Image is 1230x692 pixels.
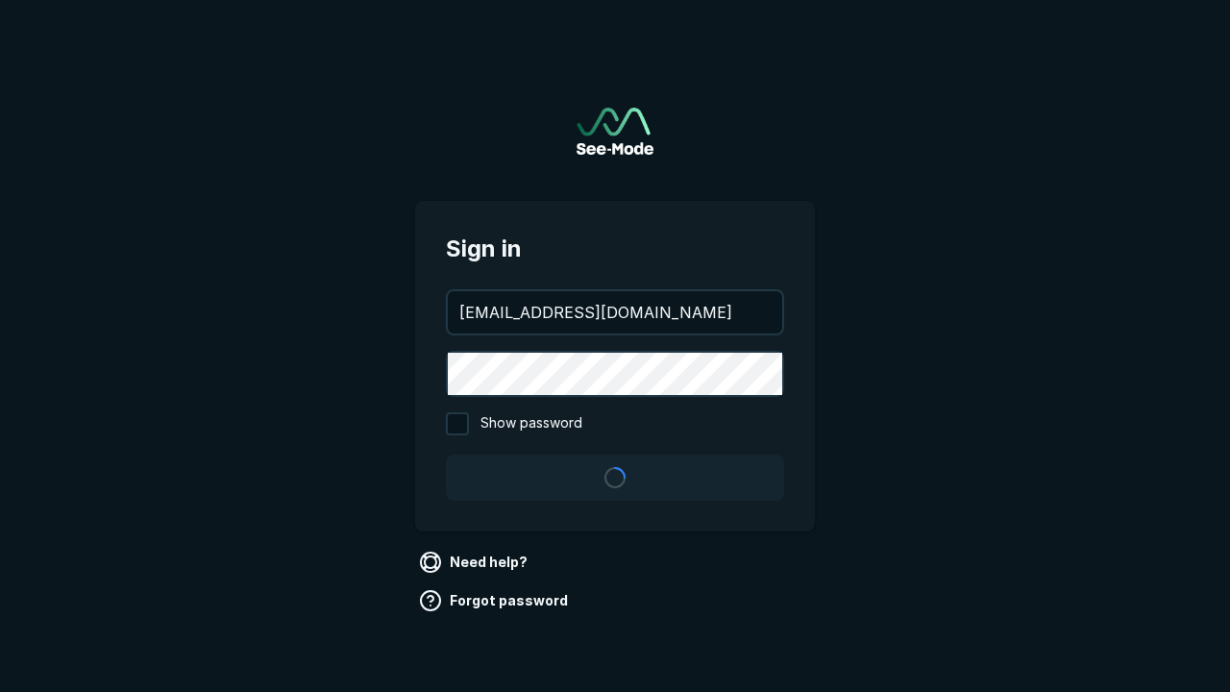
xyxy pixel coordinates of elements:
a: Forgot password [415,585,576,616]
a: Need help? [415,547,535,578]
img: See-Mode Logo [577,108,653,155]
span: Show password [480,412,582,435]
a: Go to sign in [577,108,653,155]
input: your@email.com [448,291,782,334]
span: Sign in [446,232,784,266]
